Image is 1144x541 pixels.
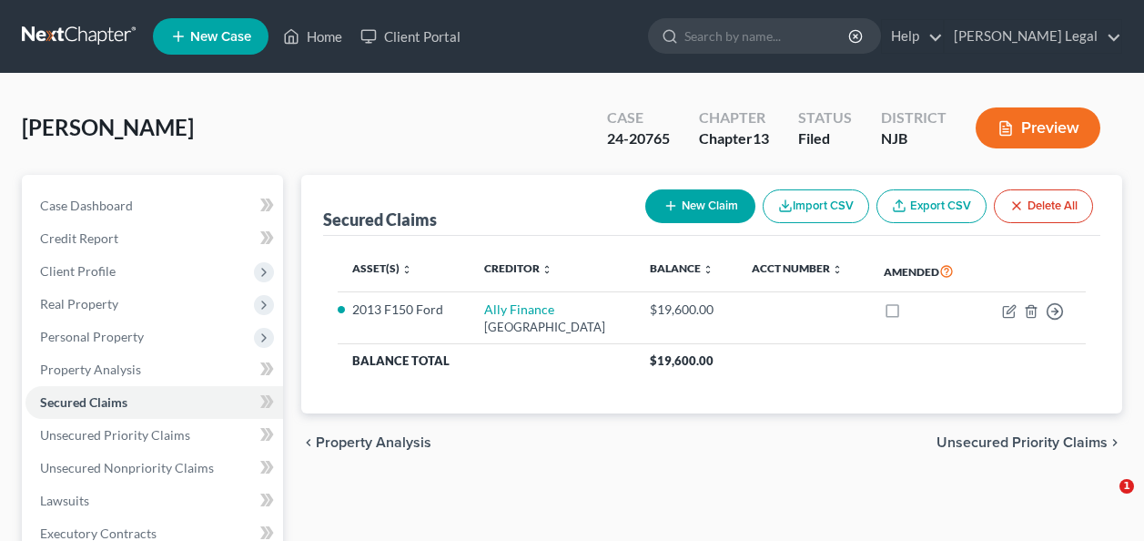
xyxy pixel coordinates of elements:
[650,261,714,275] a: Balance unfold_more
[650,353,714,368] span: $19,600.00
[684,19,851,53] input: Search by name...
[752,261,843,275] a: Acct Number unfold_more
[25,452,283,485] a: Unsecured Nonpriority Claims
[869,250,978,292] th: Amended
[881,128,947,149] div: NJB
[882,20,943,53] a: Help
[753,129,769,147] span: 13
[338,344,634,377] th: Balance Total
[190,30,251,44] span: New Case
[25,485,283,517] a: Lawsuits
[976,107,1100,148] button: Preview
[401,264,412,275] i: unfold_more
[994,189,1093,223] button: Delete All
[798,128,852,149] div: Filed
[1082,479,1126,523] iframe: Intercom live chat
[323,209,437,230] div: Secured Claims
[25,353,283,386] a: Property Analysis
[25,386,283,419] a: Secured Claims
[301,435,316,450] i: chevron_left
[703,264,714,275] i: unfold_more
[316,435,431,450] span: Property Analysis
[881,107,947,128] div: District
[876,189,987,223] a: Export CSV
[607,128,670,149] div: 24-20765
[40,362,141,377] span: Property Analysis
[40,230,118,246] span: Credit Report
[25,419,283,452] a: Unsecured Priority Claims
[832,264,843,275] i: unfold_more
[542,264,552,275] i: unfold_more
[645,189,755,223] button: New Claim
[936,435,1108,450] span: Unsecured Priority Claims
[22,114,194,140] span: [PERSON_NAME]
[40,526,157,541] span: Executory Contracts
[763,189,869,223] button: Import CSV
[650,301,723,319] div: $19,600.00
[40,460,214,475] span: Unsecured Nonpriority Claims
[798,107,852,128] div: Status
[40,296,118,311] span: Real Property
[1108,435,1122,450] i: chevron_right
[607,107,670,128] div: Case
[40,263,116,279] span: Client Profile
[301,435,431,450] button: chevron_left Property Analysis
[351,20,470,53] a: Client Portal
[25,189,283,222] a: Case Dashboard
[945,20,1121,53] a: [PERSON_NAME] Legal
[40,427,190,443] span: Unsecured Priority Claims
[1119,479,1134,494] span: 1
[352,261,412,275] a: Asset(s) unfold_more
[484,319,620,336] div: [GEOGRAPHIC_DATA]
[699,107,769,128] div: Chapter
[699,128,769,149] div: Chapter
[352,301,455,319] li: 2013 F150 Ford
[40,394,127,410] span: Secured Claims
[274,20,351,53] a: Home
[25,222,283,255] a: Credit Report
[40,329,144,344] span: Personal Property
[936,435,1122,450] button: Unsecured Priority Claims chevron_right
[40,198,133,213] span: Case Dashboard
[40,493,89,508] span: Lawsuits
[484,301,554,317] a: Ally Finance
[484,261,552,275] a: Creditor unfold_more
